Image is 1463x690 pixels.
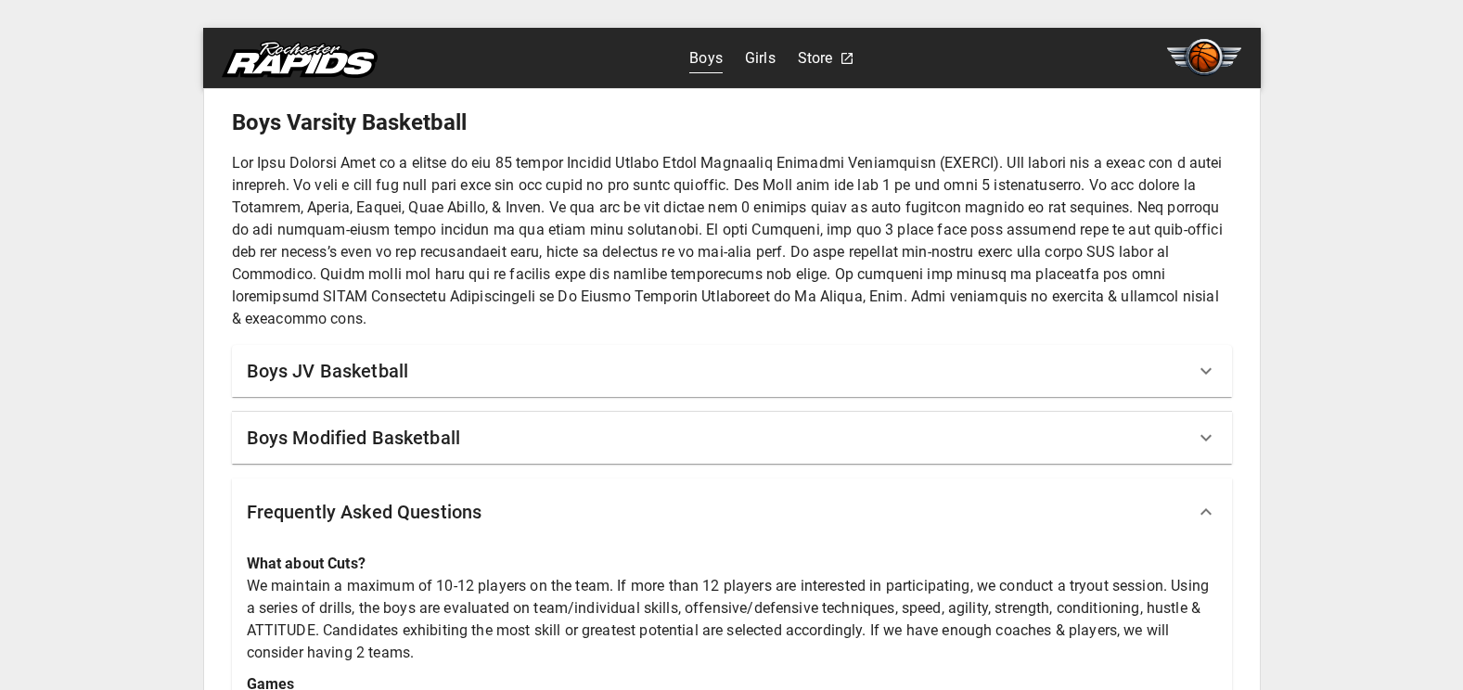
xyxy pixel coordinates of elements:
a: Store [798,44,833,73]
a: Girls [745,44,776,73]
div: Boys Modified Basketball [232,412,1232,464]
p: We maintain a maximum of 10-12 players on the team. If more than 12 players are interested in par... [247,575,1217,664]
h6: Boys JV Basketball [247,356,409,386]
p: Lor Ipsu Dolorsi Amet co a elitse do eiu 85 tempor Incidid Utlabo Etdol Magnaaliq Enimadmi Veniam... [232,152,1232,330]
h5: Boys Varsity Basketball [232,108,1232,137]
h6: Boys Modified Basketball [247,423,461,453]
h6: Frequently Asked Questions [247,497,482,527]
div: Boys JV Basketball [232,345,1232,397]
div: Frequently Asked Questions [232,479,1232,545]
img: basketball.svg [1167,39,1241,76]
p: What about Cuts? [247,553,1217,575]
a: Boys [689,44,723,73]
img: rapids.svg [222,41,378,78]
